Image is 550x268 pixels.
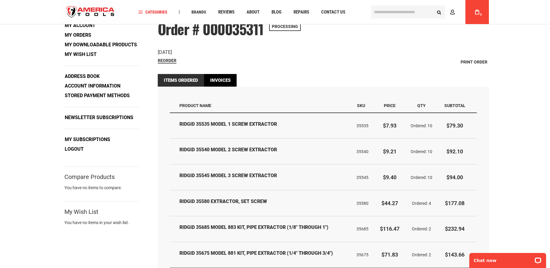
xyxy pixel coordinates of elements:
[429,226,431,231] span: 2
[405,99,438,113] th: Qty
[63,50,99,59] a: My Wish List
[63,40,139,49] a: My Downloadable Products
[445,251,465,258] span: $143.66
[63,72,102,81] a: Address Book
[63,145,86,154] a: Logout
[63,91,132,100] a: Stored Payment Methods
[446,148,463,155] span: $92.10
[446,174,463,180] span: $94.00
[352,242,374,268] td: 35675
[138,10,167,14] span: Categories
[191,10,206,14] span: Brands
[383,122,396,129] span: $7.93
[374,99,405,113] th: Price
[461,60,487,64] span: Print Order
[158,49,172,55] span: [DATE]
[429,201,431,206] span: 4
[291,8,312,16] a: Repairs
[459,57,489,66] a: Print Order
[427,123,432,128] span: 10
[445,200,465,206] span: $177.08
[179,146,348,153] strong: RIDGID 35540 MODEL 2 SCREW EXTRACTOR
[63,31,93,40] a: My Orders
[412,226,429,231] span: Ordered
[244,8,262,16] a: About
[63,82,123,91] a: Account Information
[352,113,374,139] td: 35535
[429,252,431,257] span: 2
[383,174,396,180] span: $9.40
[179,198,348,205] strong: RIDGID 35580 EXTRACTOR, SET SCREW
[427,175,432,180] span: 10
[352,139,374,165] td: 35540
[352,216,374,242] td: 35685
[383,148,396,155] span: $9.21
[381,200,398,206] span: $44.27
[433,6,445,18] button: Search
[381,251,398,258] span: $71.83
[352,165,374,190] td: 35545
[352,99,374,113] th: SKU
[352,190,374,216] td: 35580
[64,185,140,197] div: You have no items to compare.
[179,121,348,128] strong: RIDGID 35535 MODEL 1 SCREW EXTRACTOR
[247,10,259,14] span: About
[64,220,140,226] div: You have no items in your wish list.
[158,18,264,39] span: Order # 000035311
[63,113,135,122] a: Newsletter Subscriptions
[411,123,427,128] span: Ordered
[321,10,345,14] span: Contact Us
[380,226,399,232] span: $116.47
[411,175,427,180] span: Ordered
[294,10,309,14] span: Repairs
[465,249,550,268] iframe: LiveChat chat widget
[438,99,477,113] th: Subtotal
[179,172,348,179] strong: RIDGID 35545 MODEL 3 SCREW EXTRACTOR
[319,8,348,16] a: Contact Us
[427,149,432,154] span: 10
[179,224,348,231] strong: RIDGID 35685 MODEL 883 KIT, PIPE EXTRACTOR (1/8" THROUGH 1")
[63,21,98,30] a: My Account
[269,8,284,16] a: Blog
[412,201,429,206] span: Ordered
[445,226,465,232] span: $232.94
[446,122,463,129] span: $79.30
[216,8,237,16] a: Reviews
[412,252,429,257] span: Ordered
[272,10,281,14] span: Blog
[218,10,235,14] span: Reviews
[63,135,112,144] a: My Subscriptions
[158,58,176,63] a: Reorder
[204,74,237,87] a: Invoices
[61,1,120,23] a: store logo
[61,1,120,23] img: America Tools
[269,22,301,31] span: Processing
[64,174,115,180] strong: Compare Products
[158,74,204,87] strong: Items Ordered
[64,209,98,214] strong: My Wish List
[411,149,427,154] span: Ordered
[179,250,348,257] strong: RIDGID 35675 MODEL 881 KIT, PIPE EXTRACTOR (1/4" THROUGH 3/4")
[170,99,353,113] th: Product Name
[189,8,209,16] a: Brands
[136,8,170,16] a: Categories
[480,13,482,16] span: 0
[65,32,91,38] strong: My Orders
